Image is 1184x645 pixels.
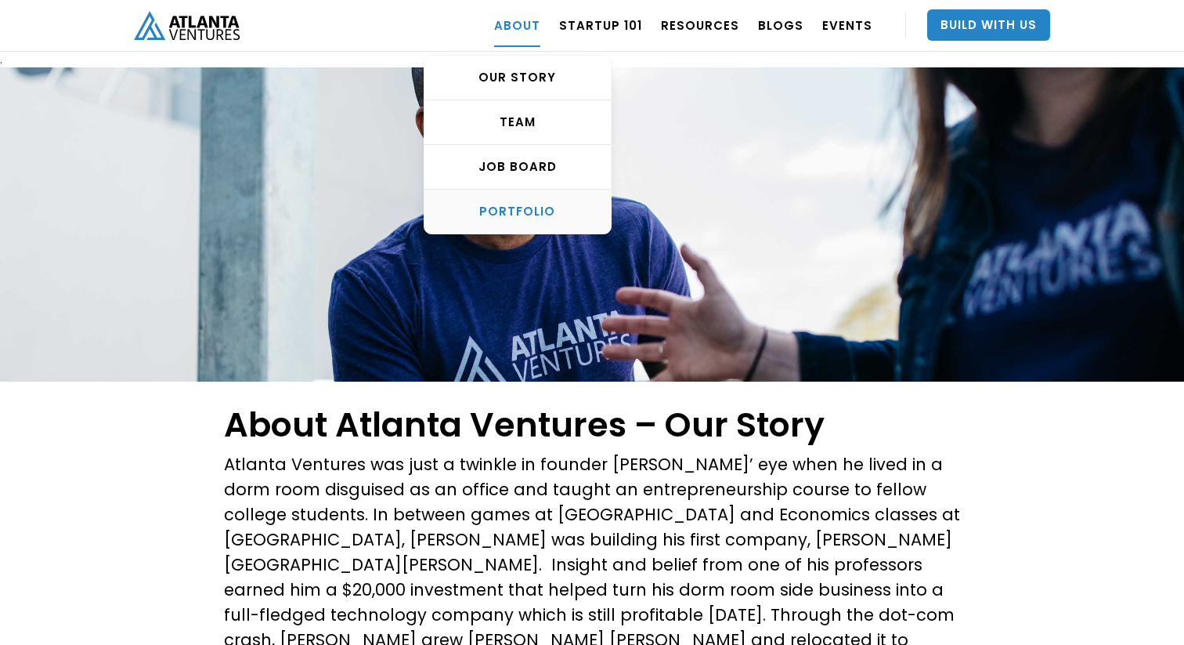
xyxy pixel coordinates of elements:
[661,3,739,47] a: RESOURCES
[822,3,872,47] a: EVENTS
[424,70,611,85] div: OUR STORY
[494,3,540,47] a: ABOUT
[424,159,611,175] div: Job Board
[424,145,611,190] a: Job Board
[424,100,611,145] a: TEAM
[424,190,611,234] a: PORTFOLIO
[424,204,611,219] div: PORTFOLIO
[927,9,1050,41] a: Build With Us
[559,3,642,47] a: Startup 101
[424,56,611,100] a: OUR STORY
[758,3,803,47] a: BLOGS
[224,405,960,444] h1: About Atlanta Ventures – Our Story
[424,114,611,130] div: TEAM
